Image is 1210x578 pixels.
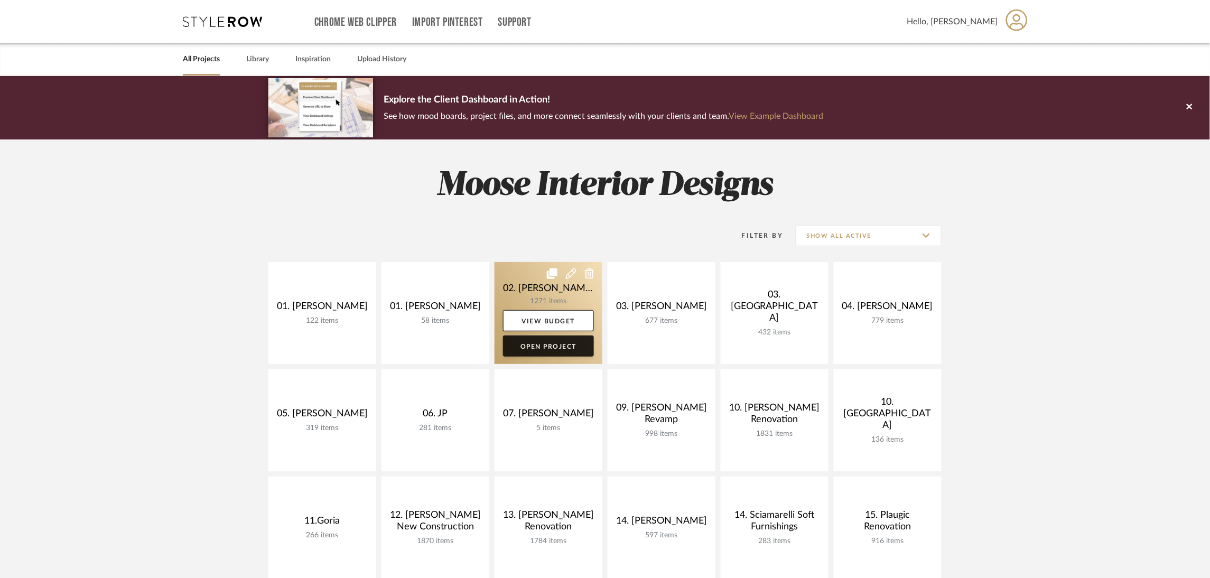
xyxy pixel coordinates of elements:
p: Explore the Client Dashboard in Action! [384,92,824,109]
a: View Budget [503,310,594,331]
a: Inspiration [295,52,331,67]
div: 01. [PERSON_NAME] [277,301,368,316]
p: See how mood boards, project files, and more connect seamlessly with your clients and team. [384,109,824,124]
div: 432 items [729,328,820,337]
div: 998 items [616,430,707,439]
div: 319 items [277,424,368,433]
img: d5d033c5-7b12-40c2-a960-1ecee1989c38.png [268,78,373,137]
div: 283 items [729,537,820,546]
div: 04. [PERSON_NAME] [842,301,933,316]
div: 01. [PERSON_NAME] [390,301,481,316]
div: 916 items [842,537,933,546]
a: Open Project [503,335,594,357]
div: 14. [PERSON_NAME] [616,515,707,531]
div: 5 items [503,424,594,433]
div: 15. Plaugic Renovation [842,509,933,537]
a: Chrome Web Clipper [314,18,397,27]
div: 10. [PERSON_NAME] Renovation [729,402,820,430]
h2: Moose Interior Designs [225,166,985,206]
div: 07. [PERSON_NAME] [503,408,594,424]
a: All Projects [183,52,220,67]
div: 12. [PERSON_NAME] New Construction [390,509,481,537]
div: 1831 items [729,430,820,439]
div: 06. JP [390,408,481,424]
a: Upload History [357,52,406,67]
div: 136 items [842,435,933,444]
div: 14. Sciamarelli Soft Furnishings [729,509,820,537]
a: Support [498,18,532,27]
a: View Example Dashboard [729,112,824,120]
span: Hello, [PERSON_NAME] [907,15,998,28]
div: 09. [PERSON_NAME] Revamp [616,402,707,430]
a: Import Pinterest [412,18,483,27]
div: 05. [PERSON_NAME] [277,408,368,424]
div: 1784 items [503,537,594,546]
div: 122 items [277,316,368,325]
div: 58 items [390,316,481,325]
div: 677 items [616,316,707,325]
div: Filter By [728,230,784,241]
div: 281 items [390,424,481,433]
div: 1870 items [390,537,481,546]
a: Library [246,52,269,67]
div: 779 items [842,316,933,325]
div: 597 items [616,531,707,540]
div: 03. [GEOGRAPHIC_DATA] [729,289,820,328]
div: 11.Goria [277,515,368,531]
div: 10. [GEOGRAPHIC_DATA] [842,396,933,435]
div: 03. [PERSON_NAME] [616,301,707,316]
div: 266 items [277,531,368,540]
div: 13. [PERSON_NAME] Renovation [503,509,594,537]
